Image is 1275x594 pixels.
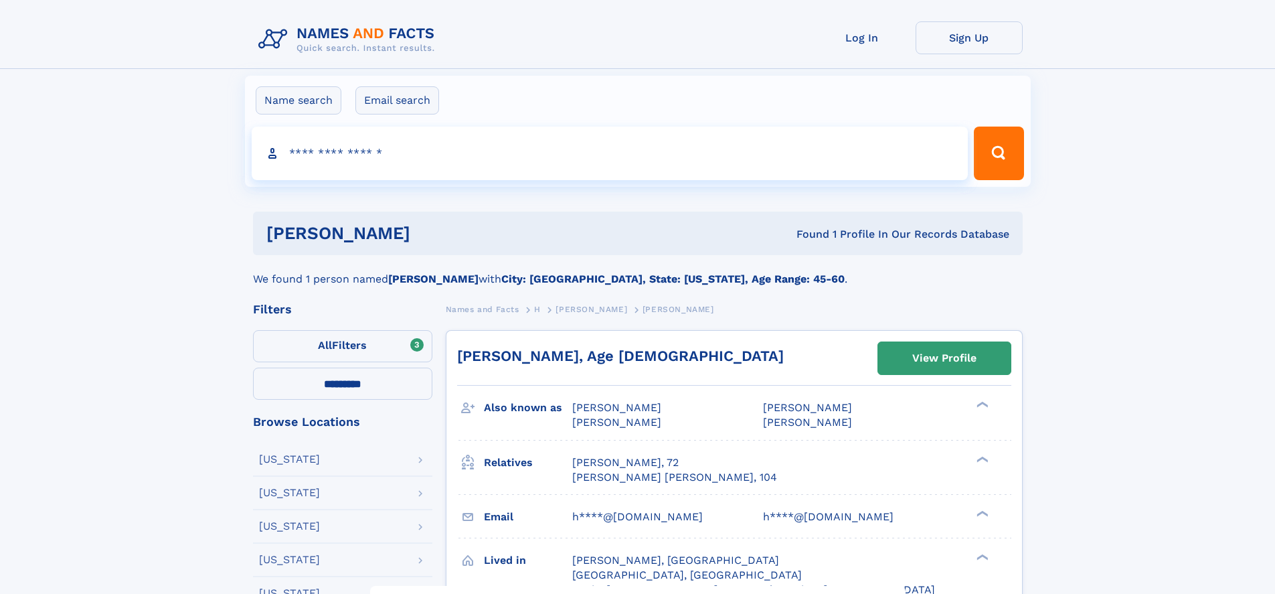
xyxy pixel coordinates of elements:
div: Found 1 Profile In Our Records Database [603,227,1009,242]
span: [GEOGRAPHIC_DATA], [GEOGRAPHIC_DATA] [572,569,802,581]
span: [PERSON_NAME] [763,416,852,429]
h3: Relatives [484,451,572,474]
span: [PERSON_NAME] [556,305,627,314]
a: Names and Facts [446,301,519,317]
div: View Profile [912,343,976,374]
h3: Email [484,506,572,528]
a: Sign Up [916,21,1023,54]
a: [PERSON_NAME] [PERSON_NAME], 104 [572,470,777,485]
h1: [PERSON_NAME] [266,225,604,242]
div: ❯ [973,552,989,561]
label: Filters [253,330,432,362]
div: [US_STATE] [259,454,320,465]
a: H [534,301,541,317]
a: View Profile [878,342,1011,374]
div: We found 1 person named with . [253,255,1023,287]
h3: Lived in [484,549,572,572]
label: Email search [355,86,439,115]
h3: Also known as [484,396,572,419]
span: [PERSON_NAME] [763,401,852,414]
img: Logo Names and Facts [253,21,446,58]
div: Filters [253,303,432,315]
span: [PERSON_NAME] [572,416,661,429]
div: ❯ [973,455,989,463]
button: Search Button [974,127,1023,180]
span: [PERSON_NAME] [572,401,661,414]
div: Browse Locations [253,416,432,428]
b: City: [GEOGRAPHIC_DATA], State: [US_STATE], Age Range: 45-60 [501,273,845,285]
a: [PERSON_NAME] [556,301,627,317]
span: H [534,305,541,314]
div: [US_STATE] [259,488,320,498]
div: ❯ [973,400,989,409]
input: search input [252,127,968,180]
span: [PERSON_NAME] [643,305,714,314]
a: [PERSON_NAME], Age [DEMOGRAPHIC_DATA] [457,348,784,364]
span: [PERSON_NAME], [GEOGRAPHIC_DATA] [572,554,779,567]
label: Name search [256,86,341,115]
div: ❯ [973,509,989,518]
span: All [318,339,332,352]
a: [PERSON_NAME], 72 [572,455,679,470]
div: [US_STATE] [259,554,320,565]
b: [PERSON_NAME] [388,273,479,285]
div: [US_STATE] [259,521,320,532]
a: Log In [809,21,916,54]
